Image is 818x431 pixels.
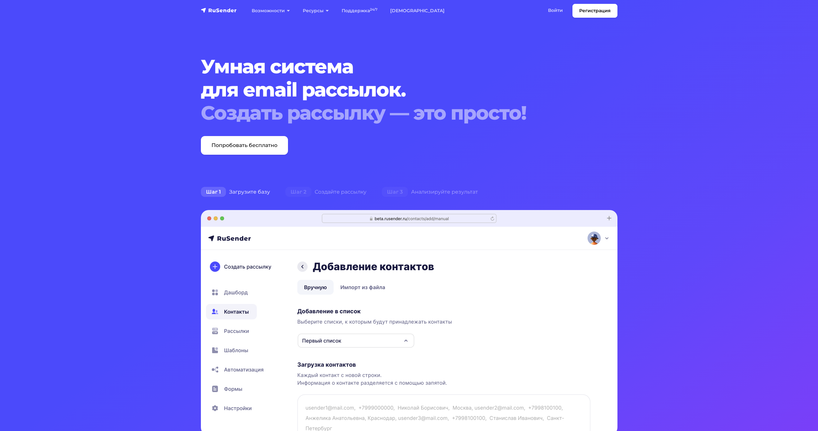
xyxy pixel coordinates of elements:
[382,187,408,197] span: Шаг 3
[296,4,335,17] a: Ресурсы
[572,4,617,18] a: Регистрация
[201,55,582,124] h1: Умная система для email рассылок.
[201,187,226,197] span: Шаг 1
[201,101,582,124] div: Создать рассылку — это просто!
[384,4,451,17] a: [DEMOGRAPHIC_DATA]
[278,186,374,198] div: Создайте рассылку
[335,4,384,17] a: Поддержка24/7
[245,4,296,17] a: Возможности
[193,186,278,198] div: Загрузите базу
[370,7,377,12] sup: 24/7
[285,187,311,197] span: Шаг 2
[201,7,237,14] img: RuSender
[542,4,569,17] a: Войти
[374,186,486,198] div: Анализируйте результат
[201,136,288,155] a: Попробовать бесплатно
